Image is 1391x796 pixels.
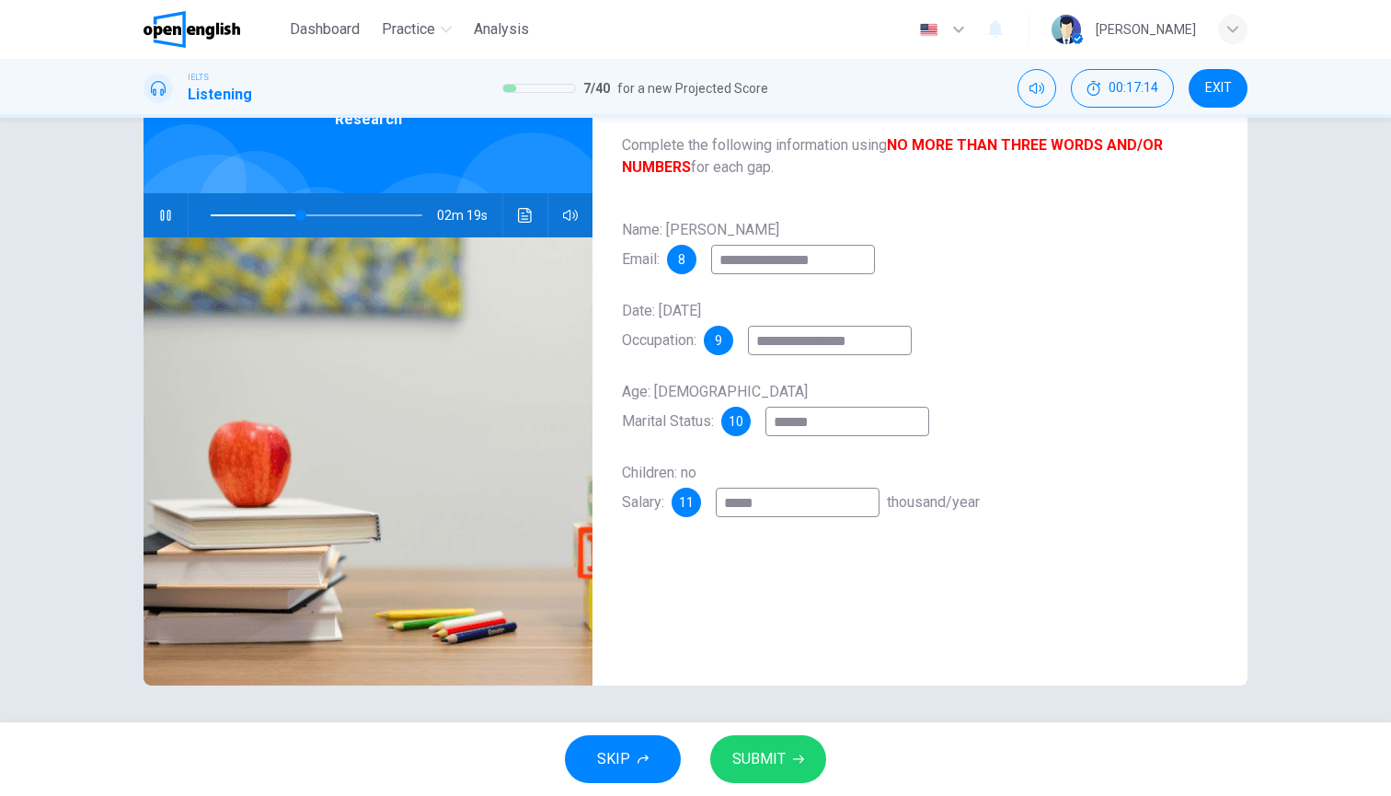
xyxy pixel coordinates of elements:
button: Practice [374,13,459,46]
span: 10 [729,415,743,428]
img: OpenEnglish logo [144,11,240,48]
div: Hide [1071,69,1174,108]
button: Dashboard [282,13,367,46]
span: Complete the following information using for each gap. [622,134,1218,179]
span: Research [335,109,402,131]
button: 00:17:14 [1071,69,1174,108]
span: 02m 19s [437,193,502,237]
span: Practice [382,18,435,40]
span: 00:17:14 [1109,81,1158,96]
button: EXIT [1189,69,1247,108]
span: IELTS [188,71,209,84]
span: Children: no Salary: [622,464,696,511]
div: Mute [1017,69,1056,108]
span: Name: [PERSON_NAME] Email: [622,221,779,268]
span: 11 [679,496,694,509]
span: for a new Projected Score [617,77,768,99]
span: SUBMIT [732,746,786,772]
button: SKIP [565,735,681,783]
button: Analysis [466,13,536,46]
button: Click to see the audio transcription [511,193,540,237]
span: EXIT [1205,81,1232,96]
span: Analysis [474,18,529,40]
span: Age: [DEMOGRAPHIC_DATA] Marital Status: [622,383,808,430]
span: 9 [715,334,722,347]
b: NO MORE THAN THREE WORDS AND/OR NUMBERS [622,136,1163,176]
span: SKIP [597,746,630,772]
img: Profile picture [1052,15,1081,44]
span: 8 [678,253,685,266]
span: thousand/year [887,493,980,511]
span: Dashboard [290,18,360,40]
a: OpenEnglish logo [144,11,282,48]
img: en [917,23,940,37]
span: 7 / 40 [583,77,610,99]
img: Research [144,237,592,686]
span: Date: [DATE] Occupation: [622,302,701,349]
button: SUBMIT [710,735,826,783]
h1: Listening [188,84,252,106]
div: [PERSON_NAME] [1096,18,1196,40]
